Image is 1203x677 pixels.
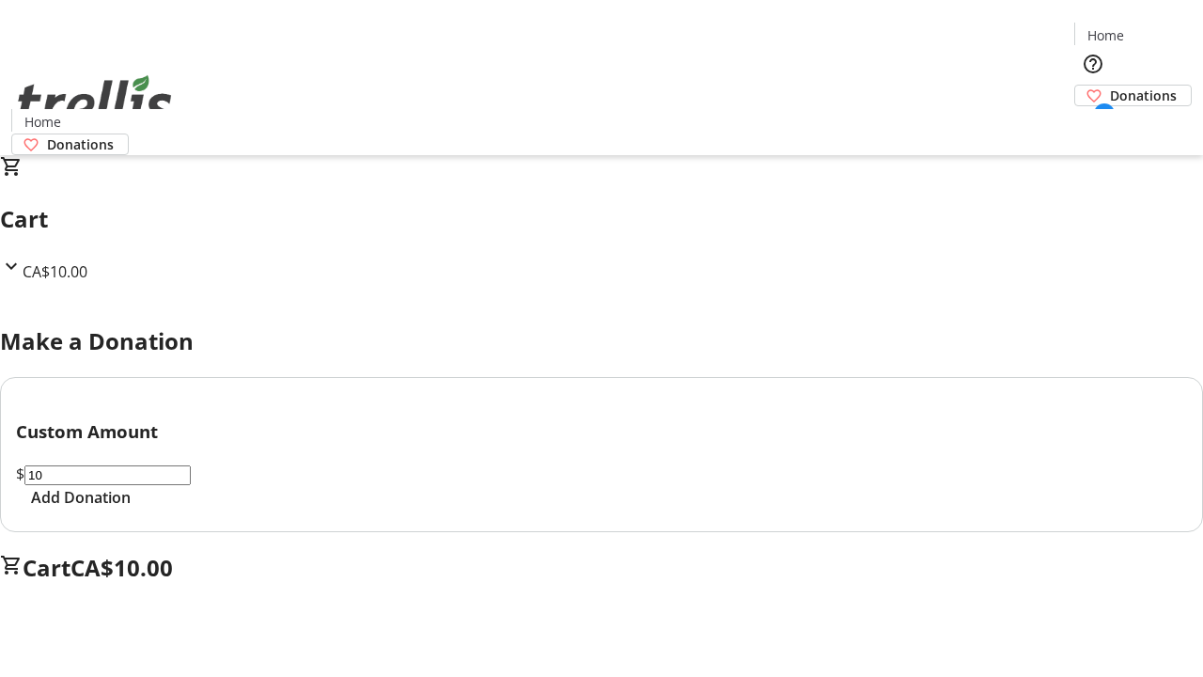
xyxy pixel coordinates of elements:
[1074,106,1112,144] button: Cart
[1087,25,1124,45] span: Home
[1110,86,1177,105] span: Donations
[23,261,87,282] span: CA$10.00
[24,112,61,132] span: Home
[70,552,173,583] span: CA$10.00
[12,112,72,132] a: Home
[16,418,1187,445] h3: Custom Amount
[24,465,191,485] input: Donation Amount
[11,55,179,149] img: Orient E2E Organization q70Q7hIrxM's Logo
[16,486,146,509] button: Add Donation
[16,464,24,484] span: $
[1075,25,1135,45] a: Home
[31,486,131,509] span: Add Donation
[11,134,129,155] a: Donations
[1074,85,1192,106] a: Donations
[1074,45,1112,83] button: Help
[47,134,114,154] span: Donations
